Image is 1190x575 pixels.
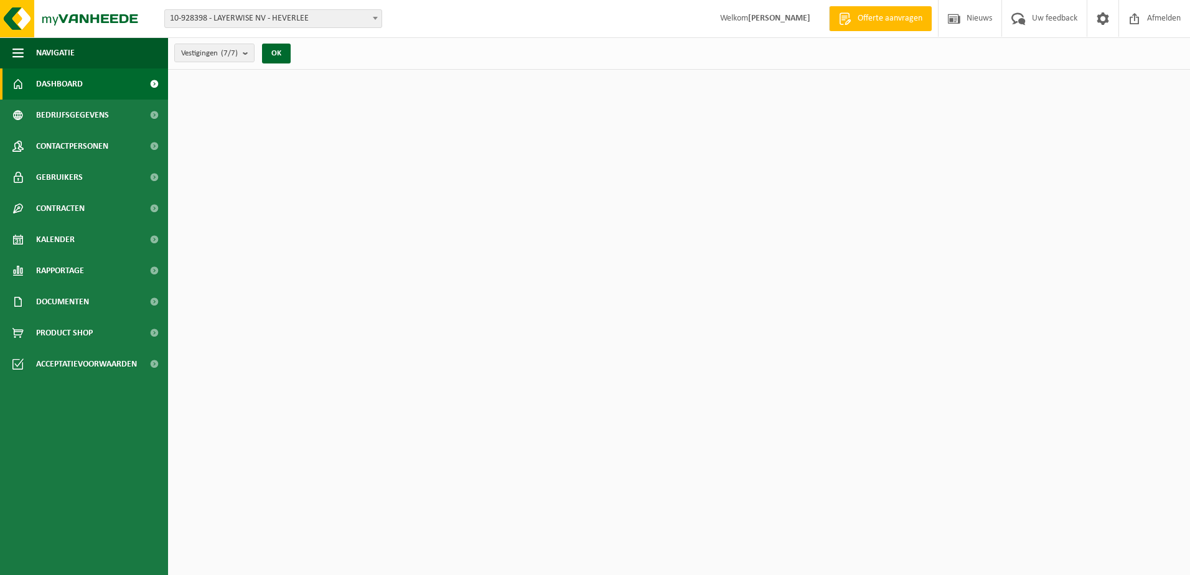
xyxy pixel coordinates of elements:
[174,44,255,62] button: Vestigingen(7/7)
[262,44,291,63] button: OK
[36,348,137,380] span: Acceptatievoorwaarden
[829,6,932,31] a: Offerte aanvragen
[855,12,925,25] span: Offerte aanvragen
[36,162,83,193] span: Gebruikers
[748,14,810,23] strong: [PERSON_NAME]
[164,9,382,28] span: 10-928398 - LAYERWISE NV - HEVERLEE
[36,37,75,68] span: Navigatie
[36,100,109,131] span: Bedrijfsgegevens
[36,255,84,286] span: Rapportage
[221,49,238,57] count: (7/7)
[36,286,89,317] span: Documenten
[181,44,238,63] span: Vestigingen
[36,193,85,224] span: Contracten
[165,10,382,27] span: 10-928398 - LAYERWISE NV - HEVERLEE
[36,224,75,255] span: Kalender
[36,317,93,348] span: Product Shop
[36,68,83,100] span: Dashboard
[36,131,108,162] span: Contactpersonen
